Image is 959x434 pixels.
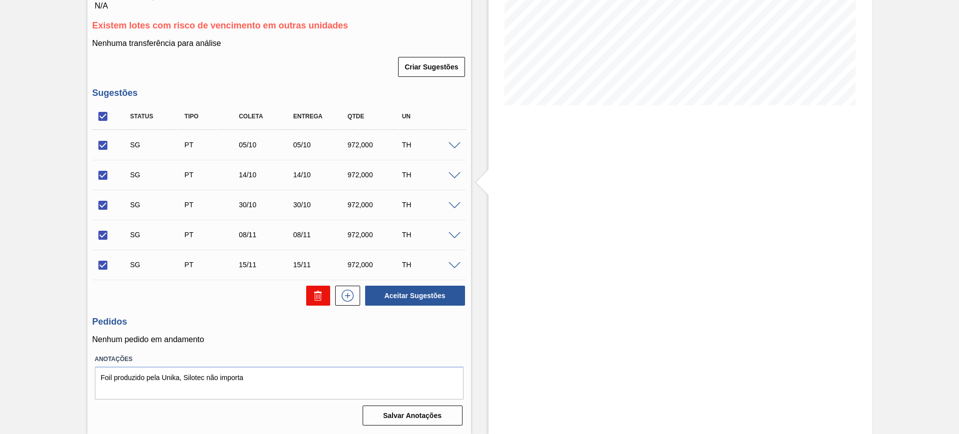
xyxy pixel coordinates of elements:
[128,231,188,239] div: Sugestão Criada
[363,406,463,426] button: Salvar Anotações
[345,141,406,149] div: 972,000
[236,141,297,149] div: 05/10/2025
[182,201,242,209] div: Pedido de Transferência
[291,261,351,269] div: 15/11/2025
[400,231,460,239] div: TH
[365,286,465,306] button: Aceitar Sugestões
[345,201,406,209] div: 972,000
[95,352,464,367] label: Anotações
[291,141,351,149] div: 05/10/2025
[128,261,188,269] div: Sugestão Criada
[182,171,242,179] div: Pedido de Transferência
[291,231,351,239] div: 08/11/2025
[400,141,460,149] div: TH
[345,113,406,120] div: Qtde
[291,201,351,209] div: 30/10/2025
[236,261,297,269] div: 15/11/2025
[182,231,242,239] div: Pedido de Transferência
[345,261,406,269] div: 972,000
[400,113,460,120] div: UN
[400,171,460,179] div: TH
[236,113,297,120] div: Coleta
[291,113,351,120] div: Entrega
[398,57,465,77] button: Criar Sugestões
[95,367,464,400] textarea: Foil produzido pela Unika, Silotec não importa
[345,171,406,179] div: 972,000
[330,286,360,306] div: Nova sugestão
[92,20,348,30] span: Existem lotes com risco de vencimento em outras unidades
[128,201,188,209] div: Sugestão Criada
[236,231,297,239] div: 08/11/2025
[128,113,188,120] div: Status
[345,231,406,239] div: 972,000
[360,285,466,307] div: Aceitar Sugestões
[291,171,351,179] div: 14/10/2025
[92,335,466,344] p: Nenhum pedido em andamento
[301,286,330,306] div: Excluir Sugestões
[182,113,242,120] div: Tipo
[400,261,460,269] div: TH
[128,171,188,179] div: Sugestão Criada
[182,261,242,269] div: Pedido de Transferência
[236,171,297,179] div: 14/10/2025
[236,201,297,209] div: 30/10/2025
[128,141,188,149] div: Sugestão Criada
[92,88,466,98] h3: Sugestões
[182,141,242,149] div: Pedido de Transferência
[92,39,466,48] p: Nenhuma transferência para análise
[399,56,466,78] div: Criar Sugestões
[400,201,460,209] div: TH
[92,317,466,327] h3: Pedidos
